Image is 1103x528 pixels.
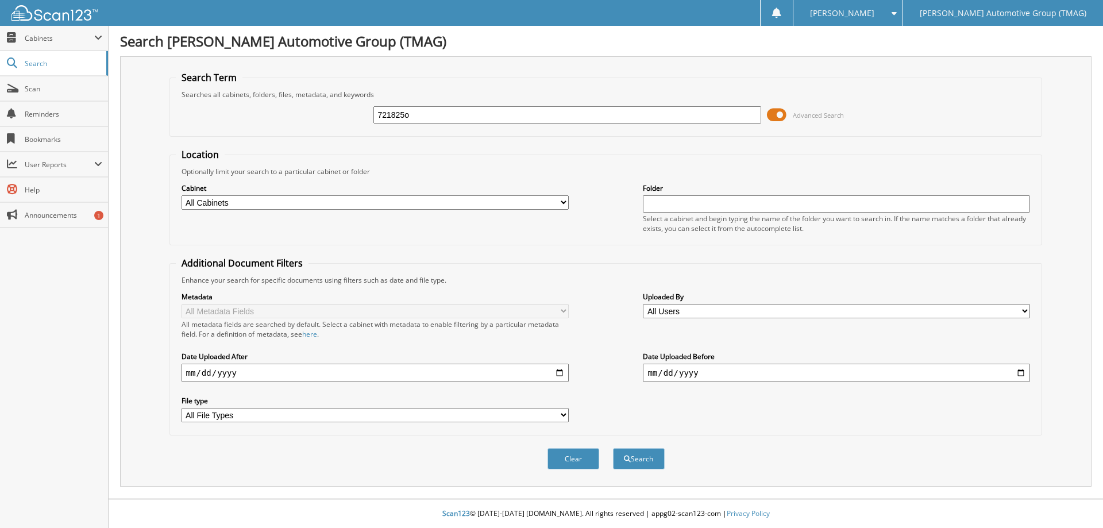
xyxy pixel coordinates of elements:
[176,275,1036,285] div: Enhance your search for specific documents using filters such as date and file type.
[182,183,569,193] label: Cabinet
[302,329,317,339] a: here
[176,167,1036,176] div: Optionally limit your search to a particular cabinet or folder
[643,183,1030,193] label: Folder
[182,352,569,361] label: Date Uploaded After
[727,508,770,518] a: Privacy Policy
[613,448,665,469] button: Search
[25,33,94,43] span: Cabinets
[109,500,1103,528] div: © [DATE]-[DATE] [DOMAIN_NAME]. All rights reserved | appg02-scan123-com |
[176,148,225,161] legend: Location
[182,396,569,406] label: File type
[182,364,569,382] input: start
[25,210,102,220] span: Announcements
[25,109,102,119] span: Reminders
[547,448,599,469] button: Clear
[643,292,1030,302] label: Uploaded By
[176,90,1036,99] div: Searches all cabinets, folders, files, metadata, and keywords
[793,111,844,120] span: Advanced Search
[643,352,1030,361] label: Date Uploaded Before
[25,134,102,144] span: Bookmarks
[1046,473,1103,528] iframe: Chat Widget
[920,10,1086,17] span: [PERSON_NAME] Automotive Group (TMAG)
[810,10,874,17] span: [PERSON_NAME]
[176,257,308,269] legend: Additional Document Filters
[643,214,1030,233] div: Select a cabinet and begin typing the name of the folder you want to search in. If the name match...
[176,71,242,84] legend: Search Term
[120,32,1092,51] h1: Search [PERSON_NAME] Automotive Group (TMAG)
[25,160,94,169] span: User Reports
[94,211,103,220] div: 1
[442,508,470,518] span: Scan123
[11,5,98,21] img: scan123-logo-white.svg
[25,185,102,195] span: Help
[643,364,1030,382] input: end
[182,319,569,339] div: All metadata fields are searched by default. Select a cabinet with metadata to enable filtering b...
[182,292,569,302] label: Metadata
[25,59,101,68] span: Search
[25,84,102,94] span: Scan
